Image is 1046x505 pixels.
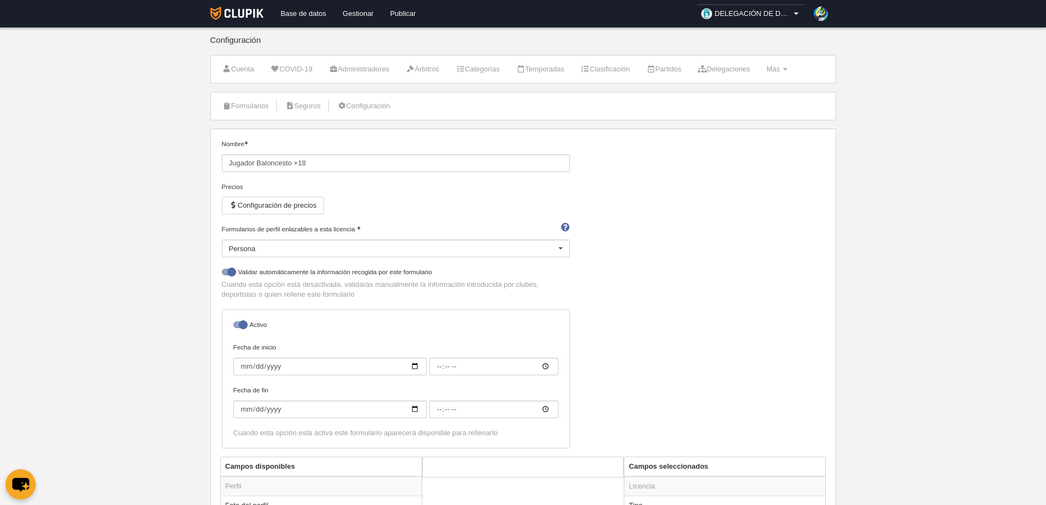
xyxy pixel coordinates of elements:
a: Temporadas [510,61,570,77]
div: Configuración [210,36,836,55]
label: Fecha de fin [233,385,558,418]
a: Configuración [331,98,396,114]
input: Fecha de inicio [233,358,427,375]
label: Formularios de perfil enlazables a esta licencia [222,224,570,234]
input: Nombre [222,154,570,172]
label: Fecha de inicio [233,342,558,375]
input: Fecha de inicio [429,358,558,375]
a: Categorías [450,61,506,77]
img: OaW5YbJxXZzo.30x30.jpg [701,8,712,19]
a: Delegaciones [692,61,756,77]
th: Campos seleccionados [624,457,825,476]
span: Más [767,65,780,73]
a: Árbitros [400,61,445,77]
a: Formularios [216,98,275,114]
label: Activo [233,320,558,332]
a: Clasificación [575,61,636,77]
p: Cuando esta opción está desactivada, validarás manualmente la información introducida por clubes,... [222,280,570,299]
img: 78ZWLbJKXIvUIDVCcvBskCy1.30x30.jpg [814,7,828,21]
a: Partidos [640,61,687,77]
img: Clupik [210,7,264,20]
a: COVID-19 [265,61,318,77]
div: Cuando esta opción está activa este formulario aparecerá disponible para rellenarlo [233,428,558,438]
span: Persona [229,245,255,253]
td: Perfil [221,476,422,496]
th: Campos disponibles [221,457,422,476]
a: Cuenta [216,61,260,77]
span: DELEGACIÓN DE DEPORTES AYUNTAMIENTO DE [GEOGRAPHIC_DATA] [715,8,792,19]
input: Fecha de fin [429,401,558,418]
button: Configuración de precios [222,197,324,214]
label: Validar automáticamente la información recogida por este formulario [222,267,570,280]
i: Obligatorio [244,141,248,145]
a: Más [760,61,793,77]
input: Fecha de fin [233,401,427,418]
label: Nombre [222,139,570,172]
button: chat-button [5,469,36,500]
a: DELEGACIÓN DE DEPORTES AYUNTAMIENTO DE [GEOGRAPHIC_DATA] [697,4,806,23]
td: Licencia [624,476,825,496]
a: Seguros [279,98,327,114]
div: Precios [222,182,570,192]
a: Administradores [323,61,395,77]
i: Obligatorio [357,226,360,230]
